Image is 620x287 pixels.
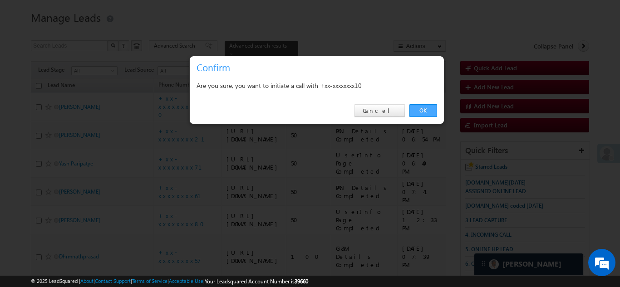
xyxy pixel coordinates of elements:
[31,277,308,286] span: © 2025 LeadSquared | | | | |
[169,278,203,284] a: Acceptable Use
[123,223,165,235] em: Start Chat
[197,80,437,91] div: Are you sure, you want to initiate a call with +xx-xxxxxxxx10
[15,48,38,59] img: d_60004797649_company_0_60004797649
[295,278,308,285] span: 39660
[205,278,308,285] span: Your Leadsquared Account Number is
[47,48,153,59] div: Chat with us now
[12,84,166,215] textarea: Type your message and hit 'Enter'
[95,278,131,284] a: Contact Support
[149,5,171,26] div: Minimize live chat window
[132,278,167,284] a: Terms of Service
[80,278,93,284] a: About
[197,59,441,75] h3: Confirm
[409,104,437,117] a: OK
[354,104,405,117] a: Cancel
